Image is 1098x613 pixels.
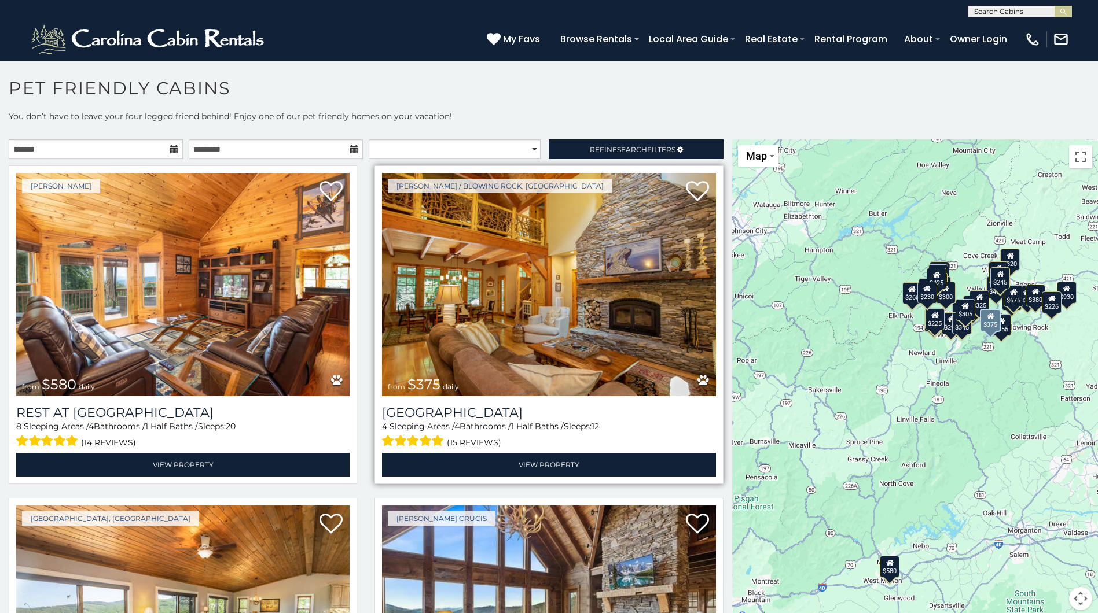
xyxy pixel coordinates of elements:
div: $325 [930,261,949,283]
span: My Favs [503,32,540,46]
div: $260 [902,282,921,304]
h3: Rest at Mountain Crest [16,405,350,420]
div: $226 [1042,291,1062,313]
div: Sleeping Areas / Bathrooms / Sleeps: [382,420,715,450]
span: (14 reviews) [81,435,136,450]
div: $245 [990,267,1010,289]
a: View Property [16,453,350,477]
button: Change map style [738,145,778,167]
a: About [898,29,939,49]
span: daily [79,382,95,391]
span: 20 [226,421,236,431]
div: $930 [1057,282,1077,304]
h3: Mountain Song Lodge [382,405,715,420]
img: White-1-2.png [29,22,269,57]
div: Sleeping Areas / Bathrooms / Sleeps: [16,420,350,450]
span: from [22,382,39,391]
span: $375 [407,376,440,393]
a: [PERSON_NAME] Crucis [388,511,495,526]
a: Rest at [GEOGRAPHIC_DATA] [16,405,350,420]
div: $675 [1004,285,1023,307]
span: Refine Filters [590,145,675,154]
span: Map [746,150,767,162]
span: 1 Half Baths / [511,421,564,431]
span: 1 Half Baths / [145,421,198,431]
div: $325 [970,290,989,312]
button: Toggle fullscreen view [1069,145,1092,168]
a: Add to favorites [320,180,343,204]
span: 4 [89,421,94,431]
a: Add to favorites [686,180,709,204]
span: 8 [16,421,21,431]
div: $451 [986,276,1006,298]
div: $305 [956,299,975,321]
a: View Property [382,453,715,477]
a: [GEOGRAPHIC_DATA] [382,405,715,420]
a: Browse Rentals [554,29,638,49]
img: mail-regular-white.png [1053,31,1069,47]
div: $225 [925,308,945,330]
img: phone-regular-white.png [1024,31,1041,47]
span: daily [443,382,459,391]
div: $320 [1000,249,1020,271]
a: [PERSON_NAME] / Blowing Rock, [GEOGRAPHIC_DATA] [388,179,612,193]
div: $360 [989,261,1008,283]
a: Local Area Guide [643,29,734,49]
div: $315 [1001,289,1021,311]
div: $580 [880,556,899,578]
span: 4 [382,421,387,431]
img: Mountain Song Lodge [382,173,715,396]
a: Rental Program [809,29,893,49]
a: Owner Login [944,29,1013,49]
div: $300 [935,282,955,304]
div: $375 [980,309,1001,332]
img: Rest at Mountain Crest [16,173,350,396]
a: RefineSearchFilters [549,139,723,159]
a: [PERSON_NAME] [22,179,100,193]
button: Map camera controls [1069,587,1092,610]
div: $230 [917,282,937,304]
span: Search [617,145,647,154]
span: 12 [592,421,599,431]
span: 4 [454,421,460,431]
a: Mountain Song Lodge from $375 daily [382,173,715,396]
div: $355 [991,314,1011,336]
a: My Favs [487,32,543,47]
span: (15 reviews) [447,435,501,450]
a: Add to favorites [320,512,343,537]
div: $290 [941,312,961,334]
div: $345 [952,312,971,334]
a: Add to favorites [686,512,709,537]
a: Rest at Mountain Crest from $580 daily [16,173,350,396]
a: [GEOGRAPHIC_DATA], [GEOGRAPHIC_DATA] [22,511,199,526]
span: $580 [42,376,76,393]
a: Real Estate [739,29,803,49]
div: $355 [924,310,944,332]
div: $380 [1026,285,1045,306]
div: $425 [927,268,946,290]
span: from [388,382,405,391]
div: $310 [928,264,948,286]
